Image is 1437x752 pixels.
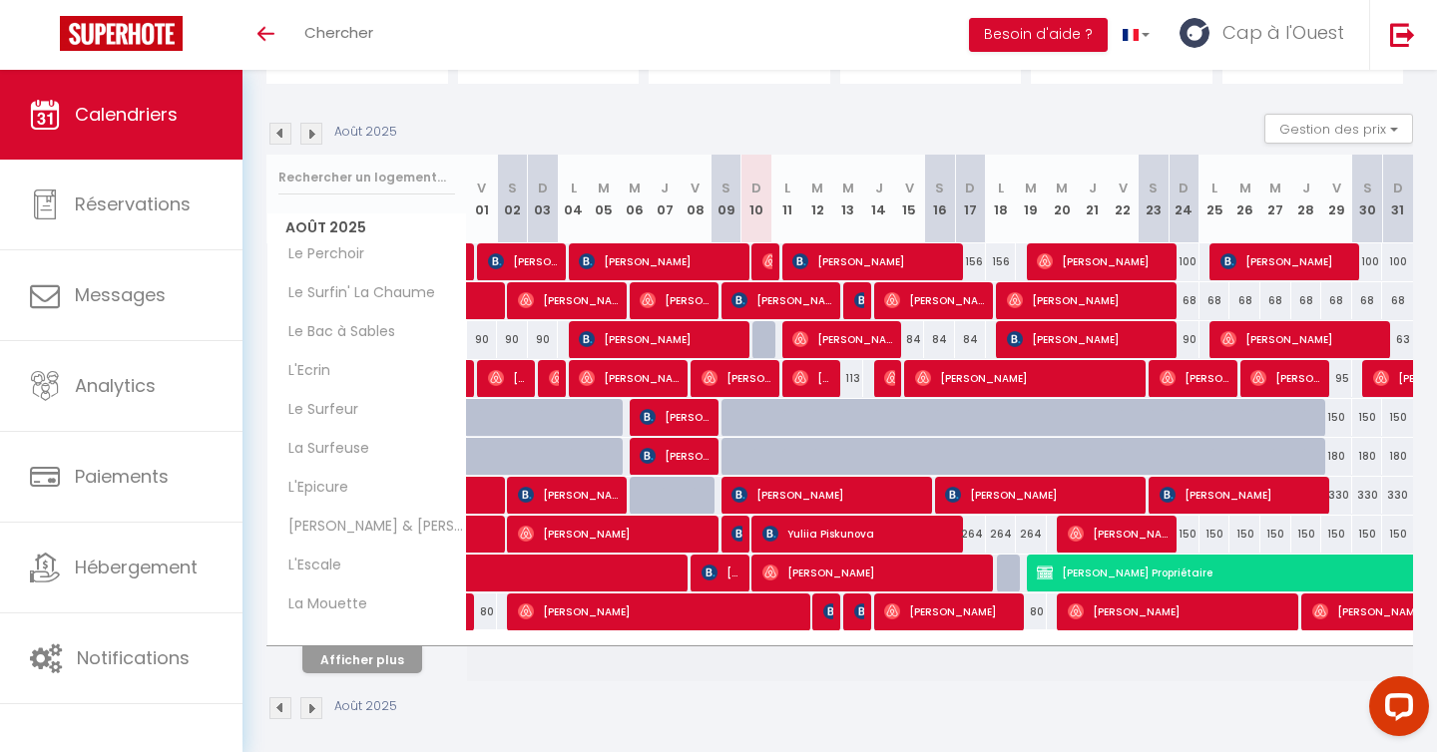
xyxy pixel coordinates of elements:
[1089,179,1097,197] abbr: J
[270,360,345,382] span: L'Ecrin
[1382,516,1413,553] div: 150
[1321,282,1352,319] div: 68
[1160,359,1231,397] span: [PERSON_NAME]
[965,179,975,197] abbr: D
[731,515,741,553] span: [PERSON_NAME]
[842,179,854,197] abbr: M
[1169,155,1199,243] th: 24
[863,155,894,243] th: 14
[334,697,397,716] p: Août 2025
[1390,22,1415,47] img: logout
[467,321,498,358] div: 90
[528,321,559,358] div: 90
[589,155,620,243] th: 05
[762,554,989,591] span: [PERSON_NAME]
[270,321,400,343] span: Le Bac à Sables
[1264,114,1413,144] button: Gestion des prix
[905,179,914,197] abbr: V
[811,179,823,197] abbr: M
[955,516,986,553] div: 264
[1352,516,1383,553] div: 150
[1199,516,1230,553] div: 150
[1260,282,1291,319] div: 68
[731,476,927,514] span: [PERSON_NAME]
[75,282,166,307] span: Messages
[751,179,761,197] abbr: D
[477,179,486,197] abbr: V
[1211,179,1217,197] abbr: L
[1220,320,1385,358] span: [PERSON_NAME]
[1321,516,1352,553] div: 150
[854,281,864,319] span: [PERSON_NAME]
[518,515,714,553] span: [PERSON_NAME]
[304,22,373,43] span: Chercher
[741,155,772,243] th: 10
[518,281,621,319] span: [PERSON_NAME]
[1352,155,1383,243] th: 30
[702,554,742,591] span: [PERSON_NAME]
[640,437,712,475] span: [PERSON_NAME]
[955,155,986,243] th: 17
[1016,155,1047,243] th: 19
[802,155,833,243] th: 12
[1352,282,1383,319] div: 68
[629,179,641,197] abbr: M
[528,155,559,243] th: 03
[1229,516,1260,553] div: 150
[711,155,741,243] th: 09
[1269,179,1281,197] abbr: M
[1321,438,1352,475] div: 180
[762,515,958,553] span: Yuliia Piskunova
[1016,516,1047,553] div: 264
[1160,476,1324,514] span: [PERSON_NAME]
[270,243,369,265] span: Le Perchoir
[1119,179,1128,197] abbr: V
[278,160,455,195] input: Rechercher un logement...
[1220,242,1354,280] span: [PERSON_NAME]
[1382,477,1413,514] div: 330
[823,592,833,630] span: [PERSON_NAME]
[1382,321,1413,358] div: 63
[1229,282,1260,319] div: 68
[661,179,669,197] abbr: J
[302,646,422,673] button: Afficher plus
[467,593,498,630] div: 80
[1250,359,1322,397] span: [PERSON_NAME]
[1321,399,1352,436] div: 150
[969,18,1108,52] button: Besoin d'aide ?
[1047,155,1078,243] th: 20
[1382,243,1413,280] div: 100
[702,359,773,397] span: [PERSON_NAME]
[75,191,191,216] span: Réservations
[270,282,440,304] span: Le Surfin' La Chaume
[75,555,198,579] span: Hébergement
[792,359,833,397] span: [PERSON_NAME]
[75,102,178,127] span: Calendriers
[467,155,498,243] th: 01
[986,155,1017,243] th: 18
[619,155,650,243] th: 06
[1169,321,1199,358] div: 90
[579,242,743,280] span: [PERSON_NAME]
[884,592,1018,630] span: [PERSON_NAME]
[488,359,529,397] span: [PERSON_NAME]
[784,179,790,197] abbr: L
[270,516,470,538] span: [PERSON_NAME] & [PERSON_NAME]
[270,477,353,499] span: L'Epicure
[1291,282,1322,319] div: 68
[833,155,864,243] th: 13
[1382,282,1413,319] div: 68
[1149,179,1158,197] abbr: S
[1332,179,1341,197] abbr: V
[640,398,712,436] span: [PERSON_NAME]
[488,242,560,280] span: [PERSON_NAME]
[77,645,190,670] span: Notifications
[1393,179,1403,197] abbr: D
[1353,668,1437,752] iframe: LiveChat chat widget
[1382,155,1413,243] th: 31
[721,179,730,197] abbr: S
[1077,155,1108,243] th: 21
[833,360,864,397] div: 113
[1007,281,1172,319] span: [PERSON_NAME]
